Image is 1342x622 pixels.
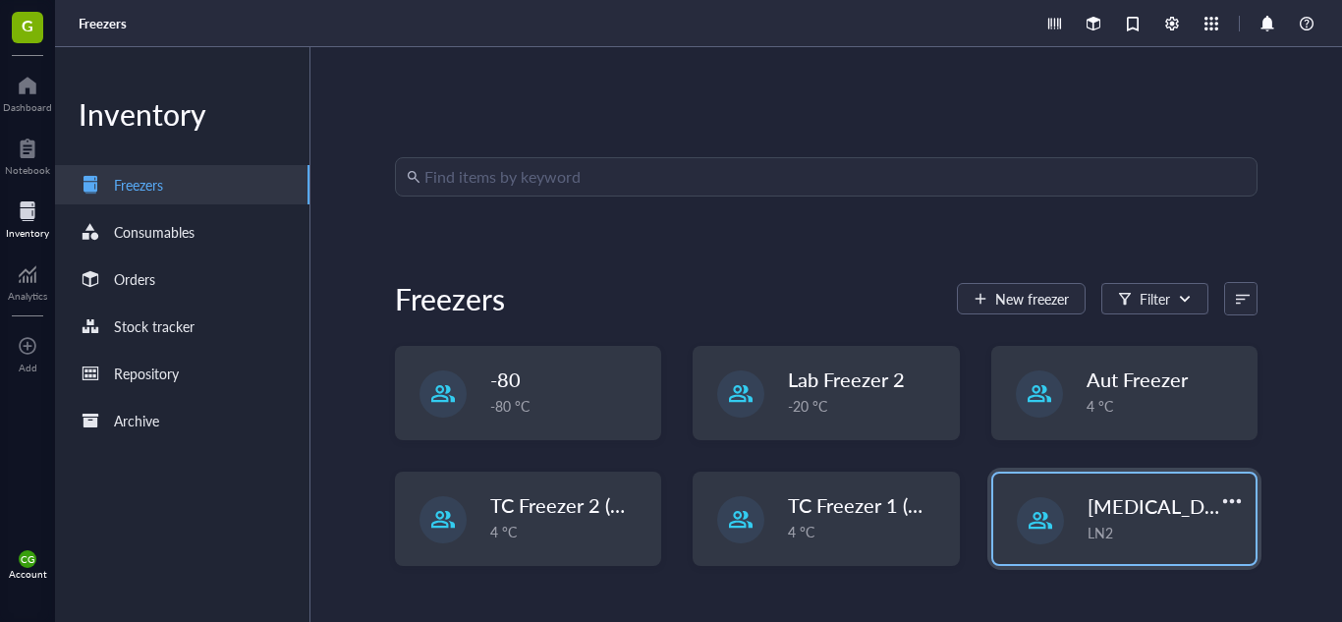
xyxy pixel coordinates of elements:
[21,553,34,565] span: CG
[5,133,50,176] a: Notebook
[114,315,195,337] div: Stock tracker
[55,165,309,204] a: Freezers
[8,290,47,302] div: Analytics
[788,491,965,519] span: TC Freezer 1 (GEL 1)
[490,366,521,393] span: -80
[55,259,309,299] a: Orders
[114,221,195,243] div: Consumables
[1087,395,1246,417] div: 4 °C
[6,227,49,239] div: Inventory
[114,268,155,290] div: Orders
[490,491,662,519] span: TC Freezer 2 (Gel 6)
[1088,522,1245,543] div: LN2
[55,307,309,346] a: Stock tracker
[55,401,309,440] a: Archive
[114,363,179,384] div: Repository
[55,212,309,252] a: Consumables
[788,521,946,542] div: 4 °C
[9,568,47,580] div: Account
[55,354,309,393] a: Repository
[788,395,946,417] div: -20 °C
[114,174,163,196] div: Freezers
[788,366,905,393] span: Lab Freezer 2
[5,164,50,176] div: Notebook
[957,283,1086,314] button: New freezer
[6,196,49,239] a: Inventory
[114,410,159,431] div: Archive
[55,94,309,134] div: Inventory
[490,521,648,542] div: 4 °C
[995,291,1069,307] span: New freezer
[1140,288,1170,310] div: Filter
[395,279,505,318] div: Freezers
[79,15,131,32] a: Freezers
[22,13,33,37] span: G
[19,362,37,373] div: Add
[3,70,52,113] a: Dashboard
[490,395,648,417] div: -80 °C
[1088,492,1314,520] span: [MEDICAL_DATA] Galileo
[8,258,47,302] a: Analytics
[3,101,52,113] div: Dashboard
[1087,366,1188,393] span: Aut Freezer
